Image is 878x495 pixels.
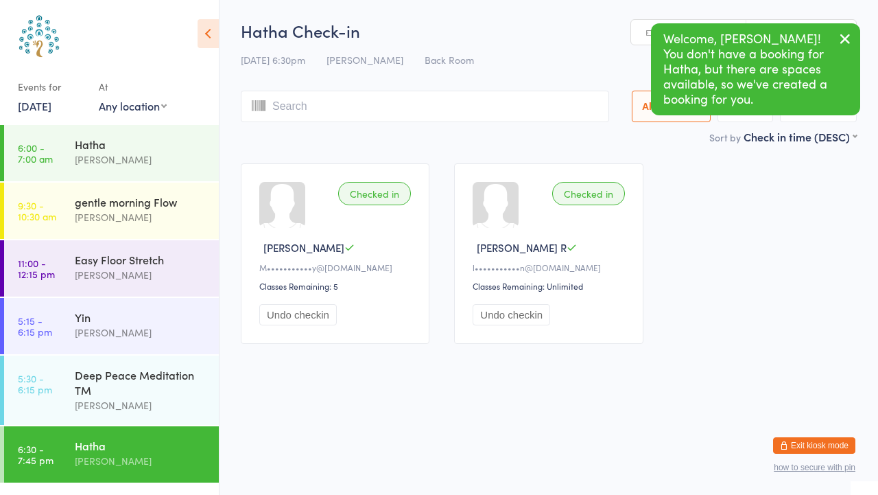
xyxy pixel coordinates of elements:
div: gentle morning Flow [75,194,207,209]
h2: Hatha Check-in [241,19,857,42]
button: All Bookings [632,91,711,122]
div: Checked in [338,182,411,205]
a: 5:15 -6:15 pmYin[PERSON_NAME] [4,298,219,354]
div: [PERSON_NAME] [75,152,207,168]
button: Undo checkin [473,304,550,325]
div: Any location [99,98,167,113]
span: [PERSON_NAME] [263,240,344,255]
a: 6:00 -7:00 amHatha[PERSON_NAME] [4,125,219,181]
time: 5:15 - 6:15 pm [18,315,52,337]
span: Back Room [425,53,474,67]
div: Checked in [552,182,625,205]
a: 11:00 -12:15 pmEasy Floor Stretch[PERSON_NAME] [4,240,219,297]
img: Australian School of Meditation & Yoga [14,10,65,62]
input: Search [241,91,609,122]
time: 11:00 - 12:15 pm [18,257,55,279]
div: [PERSON_NAME] [75,453,207,469]
div: [PERSON_NAME] [75,325,207,341]
div: l•••••••••••n@[DOMAIN_NAME] [473,262,628,273]
div: Check in time (DESC) [744,129,857,144]
div: M•••••••••••y@[DOMAIN_NAME] [259,262,415,273]
time: 5:30 - 6:15 pm [18,373,52,395]
div: Classes Remaining: 5 [259,280,415,292]
div: Events for [18,76,85,98]
a: [DATE] [18,98,51,113]
time: 6:00 - 7:00 am [18,142,53,164]
div: Classes Remaining: Unlimited [473,280,628,292]
label: Sort by [709,130,741,144]
time: 9:30 - 10:30 am [18,200,56,222]
span: [DATE] 6:30pm [241,53,305,67]
div: Easy Floor Stretch [75,252,207,267]
time: 6:30 - 7:45 pm [18,444,54,465]
button: Exit kiosk mode [773,437,855,454]
div: Hatha [75,438,207,453]
button: Undo checkin [259,304,337,325]
div: [PERSON_NAME] [75,267,207,283]
div: Hatha [75,137,207,152]
div: [PERSON_NAME] [75,398,207,413]
div: Deep Peace Meditation TM [75,367,207,398]
span: [PERSON_NAME] R [477,240,567,255]
a: 5:30 -6:15 pmDeep Peace Meditation TM[PERSON_NAME] [4,356,219,425]
a: 9:30 -10:30 amgentle morning Flow[PERSON_NAME] [4,183,219,239]
button: how to secure with pin [774,463,855,472]
a: 6:30 -7:45 pmHatha[PERSON_NAME] [4,426,219,483]
div: Welcome, [PERSON_NAME]! You don't have a booking for Hatha, but there are spaces available, so we... [651,23,860,115]
div: At [99,76,167,98]
div: [PERSON_NAME] [75,209,207,225]
div: Yin [75,310,207,325]
span: [PERSON_NAME] [327,53,403,67]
